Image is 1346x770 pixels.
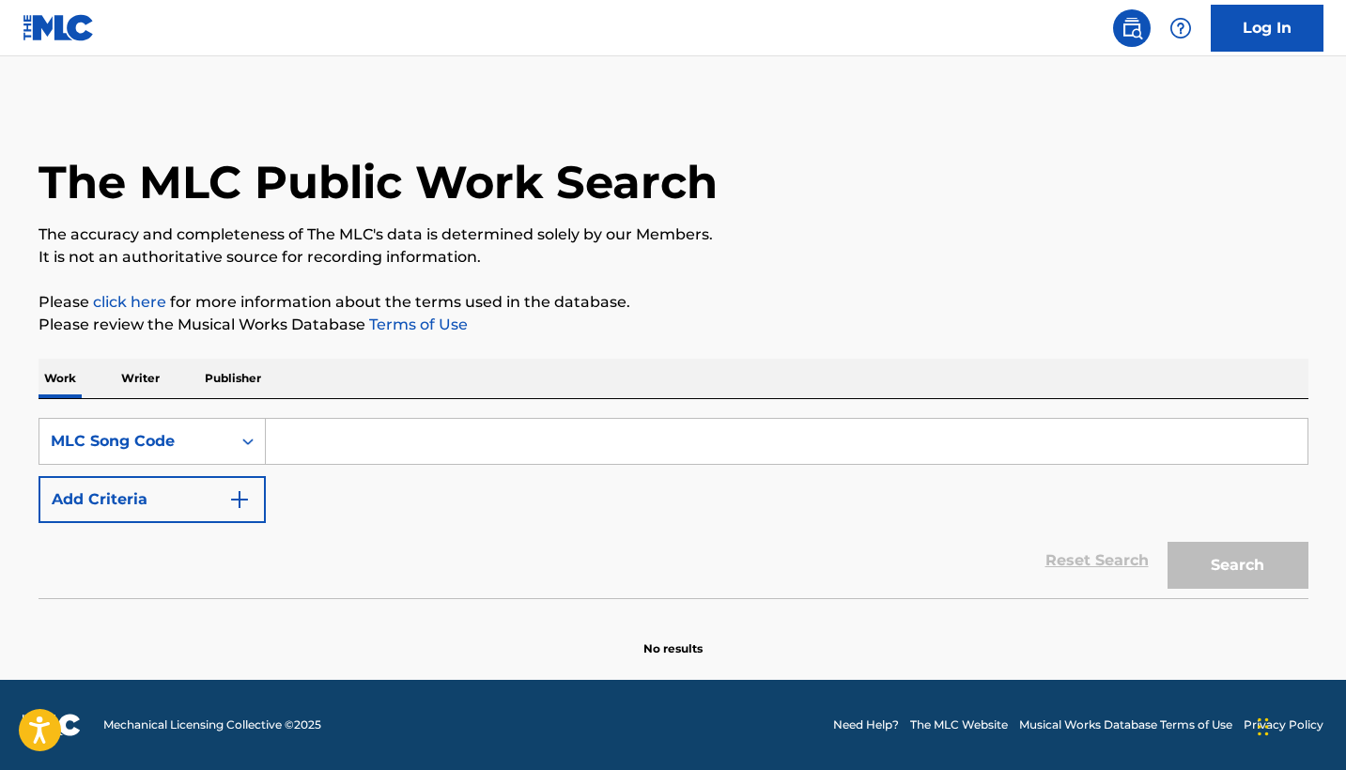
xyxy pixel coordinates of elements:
a: Privacy Policy [1244,716,1323,733]
iframe: Chat Widget [1252,680,1346,770]
p: Please review the Musical Works Database [39,314,1308,336]
a: The MLC Website [910,716,1008,733]
h1: The MLC Public Work Search [39,154,718,210]
button: Add Criteria [39,476,266,523]
img: MLC Logo [23,14,95,41]
div: Widget de chat [1252,680,1346,770]
p: Work [39,359,82,398]
a: Log In [1211,5,1323,52]
p: The accuracy and completeness of The MLC's data is determined solely by our Members. [39,223,1308,246]
p: Writer [116,359,165,398]
a: Public Search [1113,9,1151,47]
div: MLC Song Code [51,430,220,453]
form: Search Form [39,418,1308,598]
a: Terms of Use [365,316,468,333]
span: Mechanical Licensing Collective © 2025 [103,716,321,733]
div: Arrastrar [1258,699,1269,755]
p: It is not an authoritative source for recording information. [39,246,1308,269]
img: logo [23,714,81,736]
img: 9d2ae6d4665cec9f34b9.svg [228,488,251,511]
img: help [1169,17,1192,39]
img: search [1121,17,1143,39]
p: No results [643,618,703,657]
p: Please for more information about the terms used in the database. [39,291,1308,314]
a: Need Help? [833,716,899,733]
a: click here [93,293,166,311]
p: Publisher [199,359,267,398]
a: Musical Works Database Terms of Use [1019,716,1232,733]
div: Help [1162,9,1199,47]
